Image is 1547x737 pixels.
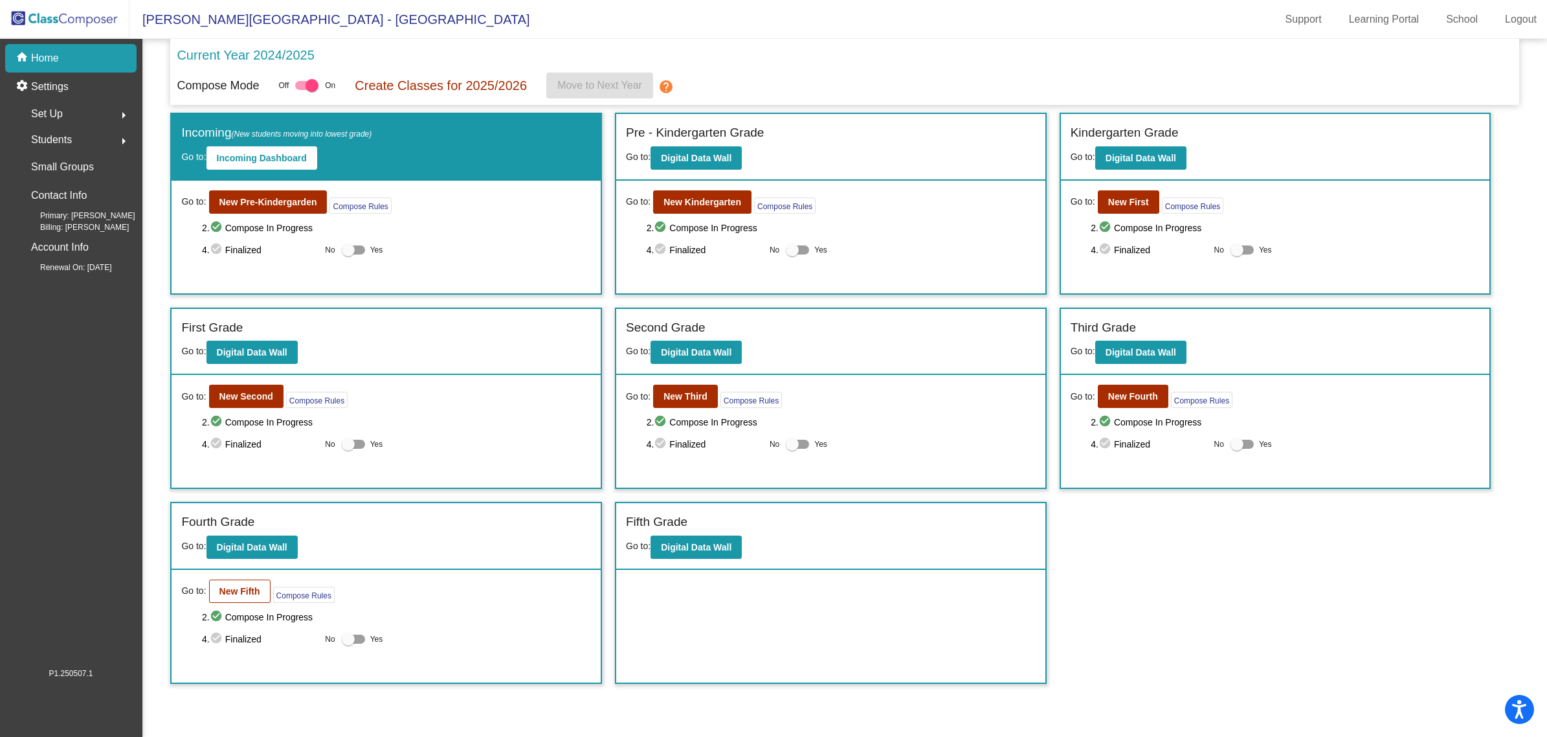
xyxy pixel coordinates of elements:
mat-icon: check_circle [210,609,225,625]
button: New Second [209,385,284,408]
span: Students [31,131,72,149]
label: First Grade [181,319,243,337]
label: Pre - Kindergarten Grade [626,124,764,142]
span: Yes [1259,437,1272,452]
span: 4. Finalized [202,242,318,258]
button: Digital Data Wall [206,341,298,364]
span: Go to: [1071,152,1095,162]
span: Yes [1259,242,1272,258]
p: Compose Mode [177,77,259,95]
button: Move to Next Year [546,73,653,98]
span: Set Up [31,105,63,123]
mat-icon: check_circle [1098,242,1114,258]
span: Go to: [1071,346,1095,356]
b: New Kindergarten [663,197,741,207]
mat-icon: check_circle [1098,220,1114,236]
span: Go to: [181,584,206,598]
span: 4. Finalized [202,437,318,452]
button: New Kindergarten [653,190,751,214]
span: 2. Compose In Progress [647,220,1036,236]
button: Compose Rules [329,198,391,214]
span: Go to: [181,541,206,551]
button: Compose Rules [720,392,782,408]
b: Digital Data Wall [661,153,731,163]
span: Yes [370,437,383,452]
mat-icon: check_circle [210,414,225,430]
span: Move to Next Year [557,80,642,91]
button: Digital Data Wall [651,146,742,170]
span: Go to: [181,195,206,209]
button: Digital Data Wall [1095,341,1186,364]
span: On [325,80,335,91]
p: Account Info [31,238,89,256]
span: Go to: [626,346,651,356]
b: New Third [663,391,707,402]
button: Compose Rules [754,198,816,214]
span: Go to: [181,390,206,403]
b: Digital Data Wall [661,347,731,357]
a: Learning Portal [1339,9,1430,30]
button: New Fifth [209,580,271,603]
span: No [1214,244,1224,256]
label: Fifth Grade [626,513,687,532]
button: New Third [653,385,718,408]
mat-icon: arrow_right [116,108,131,123]
button: Digital Data Wall [1095,146,1186,170]
button: New Fourth [1098,385,1168,408]
span: Go to: [626,195,651,209]
mat-icon: check_circle [210,631,225,647]
span: No [325,438,335,450]
mat-icon: check_circle [654,220,669,236]
a: School [1436,9,1488,30]
p: Create Classes for 2025/2026 [355,76,527,95]
button: Digital Data Wall [651,341,742,364]
span: No [1214,438,1224,450]
span: Go to: [1071,390,1095,403]
b: Incoming Dashboard [217,153,307,163]
mat-icon: check_circle [654,414,669,430]
span: 2. Compose In Progress [202,414,591,430]
span: Go to: [626,152,651,162]
mat-icon: check_circle [210,242,225,258]
b: New Fifth [219,586,260,596]
span: Yes [814,242,827,258]
b: Digital Data Wall [1106,153,1176,163]
b: Digital Data Wall [217,347,287,357]
p: Home [31,51,59,66]
span: [PERSON_NAME][GEOGRAPHIC_DATA] - [GEOGRAPHIC_DATA] [129,9,530,30]
label: Incoming [181,124,372,142]
span: 2. Compose In Progress [202,220,591,236]
mat-icon: check_circle [1098,437,1114,452]
b: Digital Data Wall [217,542,287,552]
p: Contact Info [31,187,87,205]
mat-icon: check_circle [654,437,669,452]
span: Yes [370,631,383,647]
span: 2. Compose In Progress [1091,220,1480,236]
span: (New students moving into lowest grade) [232,130,372,139]
mat-icon: check_circle [210,437,225,452]
span: Renewal On: [DATE] [19,262,111,273]
button: Digital Data Wall [651,536,742,559]
button: New Pre-Kindergarden [209,190,328,214]
button: New First [1098,190,1159,214]
span: Go to: [181,152,206,162]
p: Settings [31,79,69,95]
mat-icon: home [16,51,31,66]
span: 2. Compose In Progress [647,414,1036,430]
span: Go to: [1071,195,1095,209]
a: Logout [1495,9,1547,30]
span: No [325,244,335,256]
mat-icon: arrow_right [116,133,131,149]
p: Small Groups [31,158,94,176]
span: 4. Finalized [647,437,763,452]
b: New Pre-Kindergarden [219,197,317,207]
mat-icon: check_circle [654,242,669,258]
label: Kindergarten Grade [1071,124,1179,142]
span: Go to: [626,390,651,403]
p: Current Year 2024/2025 [177,45,314,65]
span: 4. Finalized [202,631,318,647]
button: Incoming Dashboard [206,146,317,170]
span: Off [278,80,289,91]
mat-icon: settings [16,79,31,95]
span: 4. Finalized [1091,437,1207,452]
